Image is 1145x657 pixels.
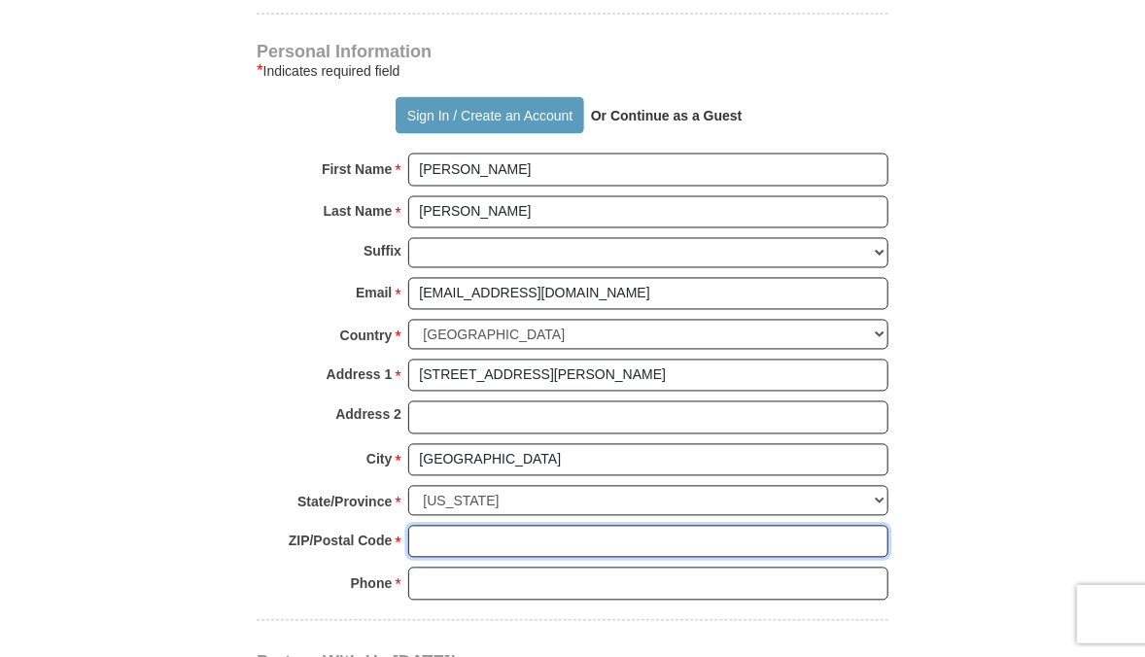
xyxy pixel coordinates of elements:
[356,280,392,307] strong: Email
[396,97,583,134] button: Sign In / Create an Account
[327,362,393,389] strong: Address 1
[297,489,392,516] strong: State/Province
[324,198,393,225] strong: Last Name
[257,59,888,83] div: Indicates required field
[366,446,392,473] strong: City
[364,238,401,265] strong: Suffix
[340,323,393,350] strong: Country
[322,156,392,184] strong: First Name
[257,44,888,59] h4: Personal Information
[351,571,393,598] strong: Phone
[289,528,393,555] strong: ZIP/Postal Code
[335,401,401,429] strong: Address 2
[591,108,743,123] strong: Or Continue as a Guest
